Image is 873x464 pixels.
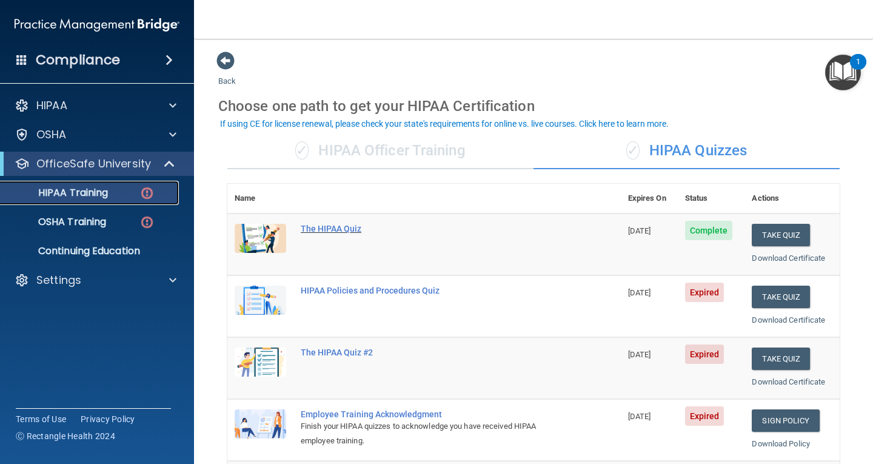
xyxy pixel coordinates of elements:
[621,184,678,214] th: Expires On
[15,13,179,37] img: PMB logo
[8,245,173,257] p: Continuing Education
[16,413,66,425] a: Terms of Use
[301,419,560,448] div: Finish your HIPAA quizzes to acknowledge you have received HIPAA employee training.
[15,98,176,113] a: HIPAA
[685,283,724,302] span: Expired
[15,156,176,171] a: OfficeSafe University
[36,273,81,287] p: Settings
[220,119,669,128] div: If using CE for license renewal, please check your state's requirements for online vs. live cours...
[16,430,115,442] span: Ⓒ Rectangle Health 2024
[685,406,724,426] span: Expired
[36,52,120,69] h4: Compliance
[685,345,724,364] span: Expired
[81,413,135,425] a: Privacy Policy
[295,141,309,160] span: ✓
[626,141,640,160] span: ✓
[301,409,560,419] div: Employee Training Acknowledgment
[8,187,108,199] p: HIPAA Training
[227,133,533,169] div: HIPAA Officer Training
[678,184,745,214] th: Status
[15,127,176,142] a: OSHA
[218,118,671,130] button: If using CE for license renewal, please check your state's requirements for online vs. live cours...
[218,62,236,86] a: Back
[8,216,106,228] p: OSHA Training
[752,315,825,324] a: Download Certificate
[301,224,560,234] div: The HIPAA Quiz
[227,184,293,214] th: Name
[752,348,810,370] button: Take Quiz
[301,348,560,357] div: The HIPAA Quiz #2
[752,409,819,432] a: Sign Policy
[628,226,651,235] span: [DATE]
[752,254,825,263] a: Download Certificate
[628,412,651,421] span: [DATE]
[628,288,651,297] span: [DATE]
[36,98,67,113] p: HIPAA
[533,133,840,169] div: HIPAA Quizzes
[36,156,151,171] p: OfficeSafe University
[301,286,560,295] div: HIPAA Policies and Procedures Quiz
[628,350,651,359] span: [DATE]
[752,224,810,246] button: Take Quiz
[744,184,840,214] th: Actions
[825,55,861,90] button: Open Resource Center, 1 new notification
[856,62,860,78] div: 1
[752,286,810,308] button: Take Quiz
[752,377,825,386] a: Download Certificate
[218,89,849,124] div: Choose one path to get your HIPAA Certification
[752,439,810,448] a: Download Policy
[139,215,155,230] img: danger-circle.6113f641.png
[139,186,155,201] img: danger-circle.6113f641.png
[15,273,176,287] a: Settings
[685,221,733,240] span: Complete
[36,127,67,142] p: OSHA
